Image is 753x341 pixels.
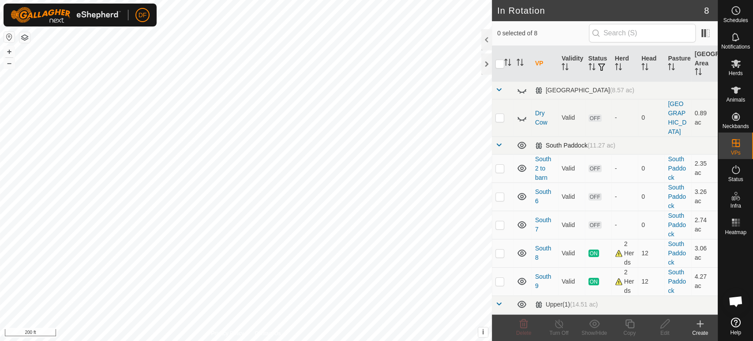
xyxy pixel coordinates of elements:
a: South 2 to barn [535,155,551,181]
span: Animals [726,97,745,102]
div: - [615,113,634,122]
td: 0.89 ac [691,99,718,136]
a: [GEOGRAPHIC_DATA] [668,100,686,135]
a: South Paddock [668,184,686,209]
div: Open chat [723,288,749,314]
p-sorticon: Activate to sort [517,60,524,67]
span: Herds [728,71,742,76]
span: VPs [731,150,740,155]
td: 4.27 ac [691,267,718,296]
span: OFF [588,193,602,201]
td: 12 [638,239,664,267]
a: Contact Us [255,330,281,337]
a: Privacy Policy [211,330,244,337]
button: Reset Map [4,32,15,42]
td: 0 [638,99,664,136]
div: [GEOGRAPHIC_DATA] [535,87,634,94]
div: - [615,164,634,173]
td: Valid [558,182,584,211]
button: + [4,46,15,57]
td: 0 [638,182,664,211]
span: Notifications [721,44,750,49]
span: OFF [588,114,602,122]
span: i [482,328,484,336]
a: Dry Cow [535,110,547,126]
th: Herd [611,46,638,82]
th: Validity [558,46,584,82]
button: – [4,58,15,68]
span: Schedules [723,18,748,23]
p-sorticon: Activate to sort [641,64,648,72]
td: 2.1 ac [691,313,718,332]
td: 12 [638,267,664,296]
td: 2.35 ac [691,154,718,182]
td: Valid [558,267,584,296]
td: 2.74 ac [691,211,718,239]
td: Valid [558,99,584,136]
span: (8.57 ac) [610,87,634,94]
div: - [615,192,634,201]
th: Head [638,46,664,82]
span: ON [588,278,599,285]
div: Show/Hide [577,329,612,337]
span: Delete [516,330,532,336]
div: Copy [612,329,647,337]
p-sorticon: Activate to sort [668,64,675,72]
td: 0 [638,211,664,239]
a: South Paddock [668,269,686,294]
td: Valid [558,313,584,332]
span: Infra [730,203,741,208]
span: (14.51 ac) [570,301,598,308]
td: Valid [558,211,584,239]
th: VP [532,46,558,82]
th: [GEOGRAPHIC_DATA] Area [691,46,718,82]
h2: In Rotation [497,5,704,16]
img: Gallagher Logo [11,7,121,23]
a: South 8 [535,245,551,261]
td: Valid [558,154,584,182]
span: Heatmap [725,230,746,235]
span: OFF [588,165,602,172]
p-sorticon: Activate to sort [588,64,596,72]
div: Edit [647,329,682,337]
span: (11.27 ac) [588,142,615,149]
td: 3.06 ac [691,239,718,267]
th: Pasture [664,46,691,82]
span: Neckbands [722,124,749,129]
a: South 6 [535,188,551,205]
div: Upper(1) [535,301,598,308]
div: 2 Herds [615,268,634,296]
a: South Paddock [668,240,686,266]
th: Status [585,46,611,82]
div: - [615,220,634,230]
span: Help [730,330,741,335]
td: 0 [638,313,664,332]
div: South Paddock [535,142,615,149]
p-sorticon: Activate to sort [615,64,622,72]
button: Map Layers [19,32,30,43]
span: ON [588,250,599,257]
td: 0 [638,154,664,182]
td: 3.26 ac [691,182,718,211]
p-sorticon: Activate to sort [695,69,702,76]
span: 8 [704,4,709,17]
input: Search (S) [589,24,696,42]
a: South 7 [535,216,551,233]
span: OFF [588,221,602,229]
div: Create [682,329,718,337]
a: South 9 [535,273,551,289]
div: 2 Herds [615,239,634,267]
td: Valid [558,239,584,267]
span: 0 selected of 8 [497,29,589,38]
p-sorticon: Activate to sort [562,64,569,72]
a: Help [718,314,753,339]
span: DF [139,11,147,20]
a: South Paddock [668,212,686,238]
button: i [478,327,488,337]
span: Status [728,177,743,182]
p-sorticon: Activate to sort [504,60,511,67]
a: South Paddock [668,155,686,181]
div: Turn Off [541,329,577,337]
